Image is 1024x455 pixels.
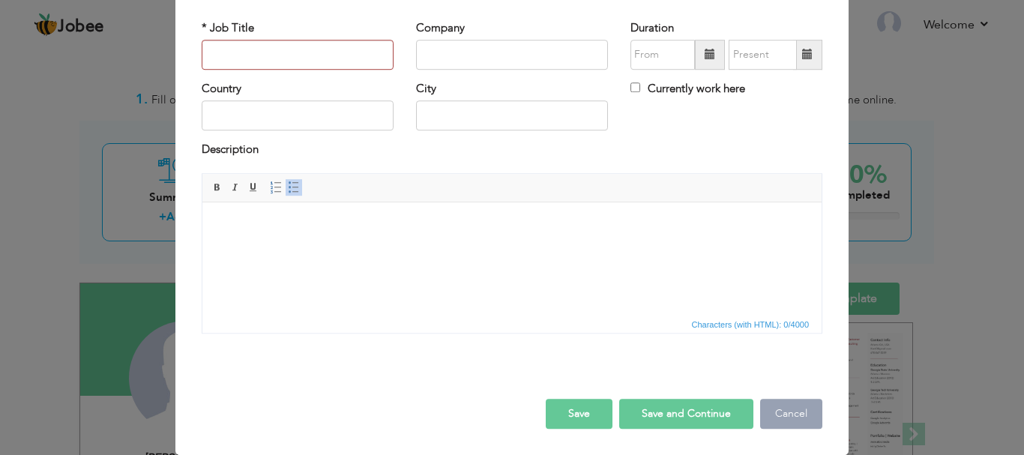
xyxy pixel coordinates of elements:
a: Bold [209,179,226,196]
label: Currently work here [630,81,745,97]
a: Italic [227,179,244,196]
label: Duration [630,20,674,36]
button: Save [546,399,612,429]
button: Cancel [760,399,822,429]
input: Present [729,40,797,70]
label: * Job Title [202,20,254,36]
input: Currently work here [630,82,640,92]
label: Description [202,142,259,158]
iframe: Rich Text Editor, workEditor [202,202,822,315]
a: Insert/Remove Numbered List [268,179,284,196]
a: Insert/Remove Bulleted List [286,179,302,196]
a: Underline [245,179,262,196]
button: Save and Continue [619,399,753,429]
span: Characters (with HTML): 0/4000 [689,318,813,331]
div: Statistics [689,318,814,331]
label: City [416,81,436,97]
label: Company [416,20,465,36]
label: Country [202,81,241,97]
input: From [630,40,695,70]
